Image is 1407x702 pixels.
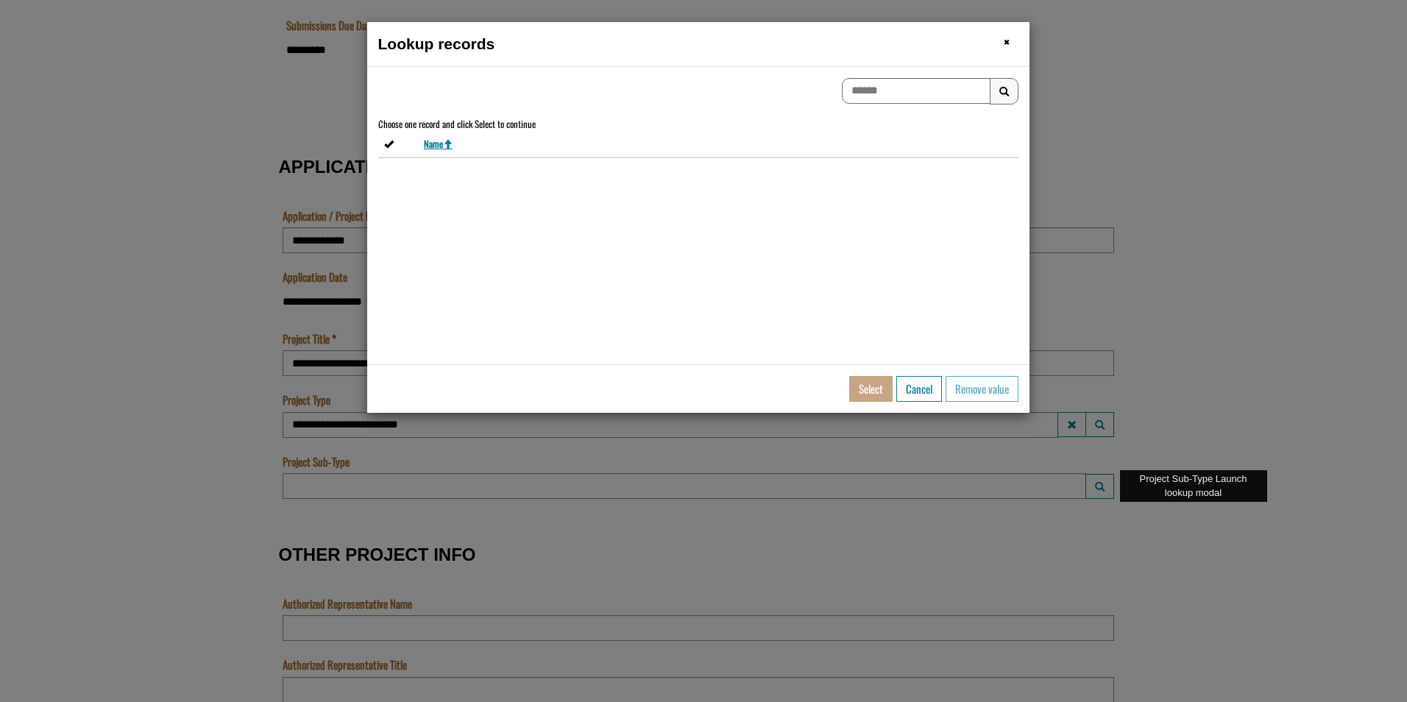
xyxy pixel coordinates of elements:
label: Submissions Due Date [4,123,92,138]
fieldset: APPLICATION INFORMATION [279,142,1118,515]
textarea: Acknowledgement [4,19,710,91]
span: × [1004,30,1010,53]
input: To search on partial text, use the asterisk (*) wildcard character. [842,78,990,104]
input: Program is a required field. [4,19,710,45]
h1: Lookup records Dialog [378,33,1018,55]
button: Cancel [896,376,942,402]
a: Name [424,137,453,151]
input: Name [4,81,710,107]
span: Choose one record and click Select to continue [378,117,536,131]
label: The name of the custom entity. [4,61,32,77]
button: Select [849,376,893,402]
button: Close [1004,34,1010,49]
th: Select [378,131,418,157]
button: Remove value [946,376,1018,402]
div: Project Sub-Type Launch lookup modal [1120,470,1267,502]
button: Search Results [990,78,1018,104]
